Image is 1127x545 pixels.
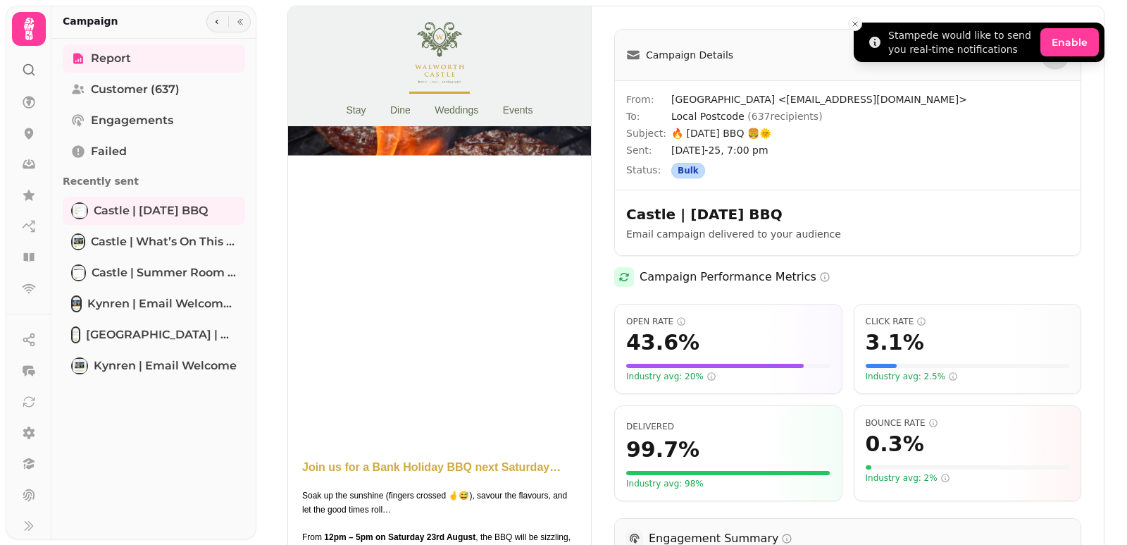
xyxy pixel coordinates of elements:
span: Castle | [DATE] BBQ [94,202,208,219]
span: Industry avg: 2.5% [866,371,959,382]
a: Report [63,44,245,73]
span: Industry avg: 2% [866,472,950,484]
span: Kynren | Email Welcome [94,357,237,374]
span: Open Rate [626,316,830,327]
span: [GEOGRAPHIC_DATA] | Email Welcome [local postcodes] [86,326,237,343]
span: Customer (637) [91,81,180,98]
a: Kynren | Email Welcome [local postcodes][GEOGRAPHIC_DATA] | Email Welcome [local postcodes] [63,321,245,349]
span: Your delivery rate meets or exceeds the industry standard of 98%. Great list quality! [626,478,704,489]
a: Failed [63,137,245,166]
div: Bulk [671,163,705,178]
span: Campaign Details [646,48,733,62]
button: Close toast [848,17,862,31]
a: Kynren | Email Welcome [non-local postcodes]Kynren | Email Welcome [non-local postcodes] [63,290,245,318]
img: Kynren | Email Welcome [73,359,87,373]
span: 0.3 % [866,431,924,457]
span: Local Postcode [671,111,823,122]
span: ( 637 recipients) [747,111,822,122]
span: Kynren | Email Welcome [non-local postcodes] [87,295,237,312]
div: Stampede would like to send you real-time notifications [888,28,1035,56]
span: Failed [91,143,127,160]
div: Visual representation of your delivery rate (99.7%). The fuller the bar, the better. [626,471,830,475]
span: [GEOGRAPHIC_DATA] <[EMAIL_ADDRESS][DOMAIN_NAME]> [671,92,1069,106]
p: Recently sent [63,169,245,194]
span: Percentage of emails that were successfully delivered to recipients' inboxes. Higher is better. [626,422,674,431]
span: Bounce Rate [866,417,1070,429]
div: Visual representation of your click rate (3.1%) compared to a scale of 20%. The fuller the bar, t... [866,364,1070,368]
img: Kynren | Email Welcome [non-local postcodes] [73,297,80,311]
span: Subject: [626,126,671,140]
span: Report [91,50,131,67]
img: Castle | Summer Room Rates [73,266,85,280]
span: To: [626,109,671,123]
span: Industry avg: 20% [626,371,716,382]
img: Kynren | Email Welcome [local postcodes] [73,328,79,342]
span: 43.6 % [626,330,699,355]
button: Enable [1040,28,1099,56]
h2: Castle | [DATE] BBQ [626,204,897,224]
h2: Campaign [63,14,118,28]
h2: Campaign Performance Metrics [640,269,830,286]
nav: Tabs [51,39,256,539]
a: Customer (637) [63,75,245,104]
p: Email campaign delivered to your audience [626,227,987,241]
a: Kynren | Email WelcomeKynren | Email Welcome [63,352,245,380]
span: Castle | What’s on This August [91,233,237,250]
a: Engagements [63,106,245,135]
span: Engagements [91,112,173,129]
span: From: [626,92,671,106]
a: Castle | Summer Bank Holiday BBQCastle | [DATE] BBQ [63,197,245,225]
div: Visual representation of your bounce rate (0.3%). For bounce rate, LOWER is better. The bar is gr... [866,465,1070,470]
span: Status: [626,163,671,178]
span: [DATE]-25, 7:00 pm [671,143,1069,157]
span: Castle | Summer Room Rates [92,264,237,281]
div: Visual representation of your open rate (43.6%) compared to a scale of 50%. The fuller the bar, t... [626,364,830,368]
span: Sent: [626,143,671,157]
img: Castle | Summer Bank Holiday BBQ [73,204,87,218]
span: 99.7 % [626,437,699,463]
a: Castle | What’s on This AugustCastle | What’s on This August [63,228,245,256]
span: 🔥 [DATE] BBQ 🍔🌞 [671,126,1069,140]
span: Click Rate [866,316,1070,327]
img: Castle | What’s on This August [73,235,84,249]
span: 3.1 % [866,330,924,355]
a: Castle | Summer Room RatesCastle | Summer Room Rates [63,259,245,287]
